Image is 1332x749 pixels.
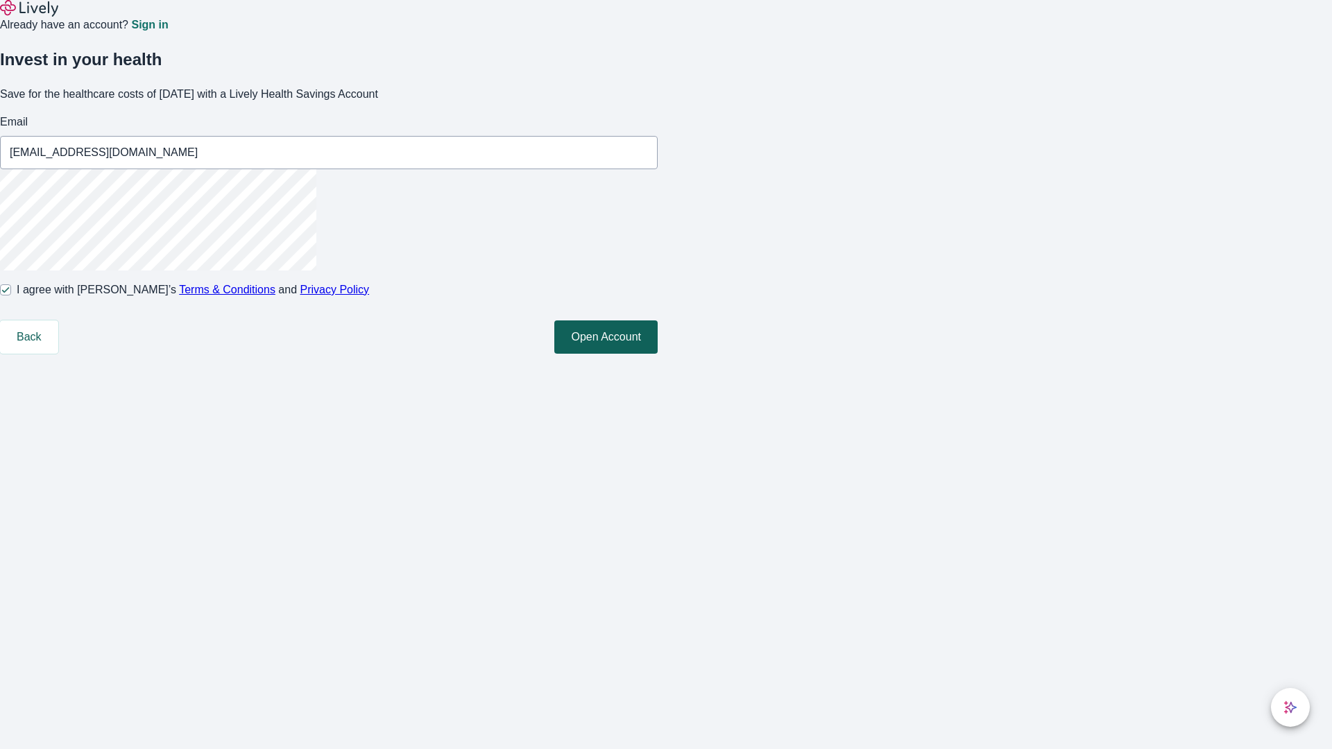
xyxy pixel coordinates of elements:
button: chat [1271,688,1310,727]
a: Terms & Conditions [179,284,275,295]
svg: Lively AI Assistant [1283,700,1297,714]
a: Privacy Policy [300,284,370,295]
span: I agree with [PERSON_NAME]’s and [17,282,369,298]
button: Open Account [554,320,658,354]
a: Sign in [131,19,168,31]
